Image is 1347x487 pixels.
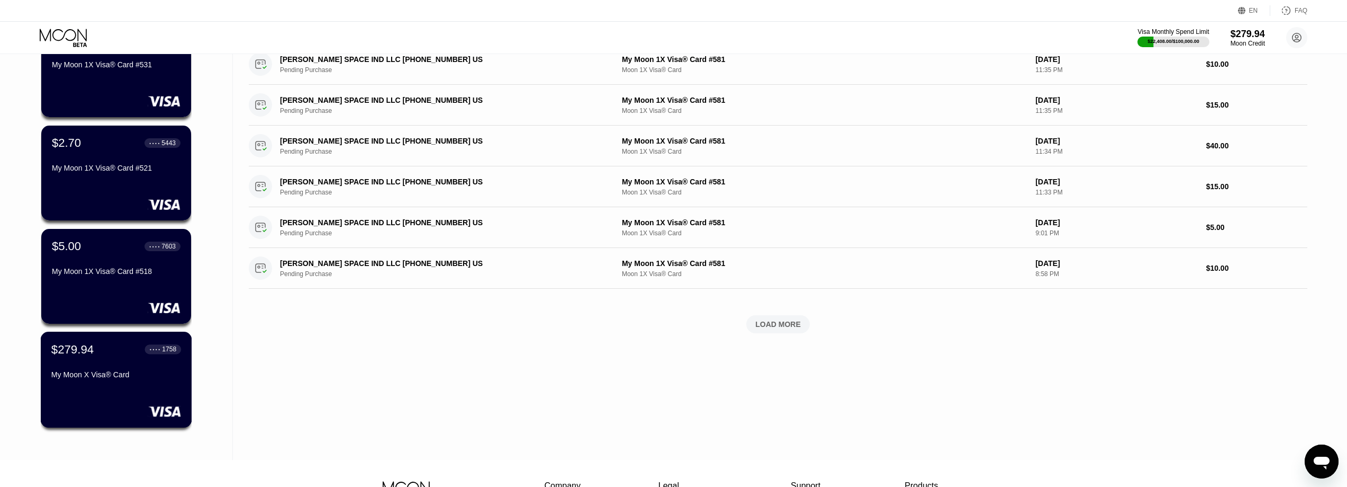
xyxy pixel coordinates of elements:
[1206,101,1307,109] div: $15.00
[280,259,585,268] div: [PERSON_NAME] SPACE IND LLC [PHONE_NUMBER] US
[1206,182,1307,191] div: $15.00
[1206,223,1307,232] div: $5.00
[1231,29,1265,40] div: $279.94
[52,267,180,276] div: My Moon 1X Visa® Card #518
[622,178,1027,186] div: My Moon 1X Visa® Card #581
[280,218,585,227] div: [PERSON_NAME] SPACE IND LLC [PHONE_NUMBER] US
[1270,5,1307,16] div: FAQ
[1035,107,1197,114] div: 11:35 PM
[1137,28,1209,47] div: Visa Monthly Spend Limit$22,408.00/$100,000.00
[1137,28,1209,36] div: Visa Monthly Spend Limit
[1035,270,1197,278] div: 8:58 PM
[1035,148,1197,155] div: 11:34 PM
[1035,96,1197,104] div: [DATE]
[161,139,176,147] div: 5443
[622,218,1027,227] div: My Moon 1X Visa® Card #581
[1035,55,1197,64] div: [DATE]
[1035,229,1197,237] div: 9:01 PM
[280,178,585,186] div: [PERSON_NAME] SPACE IND LLC [PHONE_NUMBER] US
[249,315,1307,333] div: LOAD MORE
[622,259,1027,268] div: My Moon 1X Visa® Card #581
[52,240,81,253] div: $5.00
[622,137,1027,145] div: My Moon 1X Visa® Card #581
[1147,39,1199,44] div: $22,408.00 / $100,000.00
[1305,445,1339,479] iframe: Кнопка запуска окна обмена сообщениями
[41,126,191,220] div: $2.70● ● ● ●5443My Moon 1X Visa® Card #521
[622,229,1027,237] div: Moon 1X Visa® Card
[1035,178,1197,186] div: [DATE]
[280,96,585,104] div: [PERSON_NAME] SPACE IND LLC [PHONE_NUMBER] US
[52,136,81,150] div: $2.70
[280,189,608,196] div: Pending Purchase
[41,22,191,117] div: $1.50● ● ● ●6418My Moon 1X Visa® Card #531
[280,55,585,64] div: [PERSON_NAME] SPACE IND LLC [PHONE_NUMBER] US
[280,270,608,278] div: Pending Purchase
[52,60,180,69] div: My Moon 1X Visa® Card #531
[1231,29,1265,47] div: $279.94Moon Credit
[1035,66,1197,74] div: 11:35 PM
[149,245,160,248] div: ● ● ● ●
[1206,264,1307,272] div: $10.00
[280,229,608,237] div: Pending Purchase
[1035,137,1197,145] div: [DATE]
[52,164,180,172] div: My Moon 1X Visa® Card #521
[51,370,181,379] div: My Moon X Visa® Card
[41,332,191,427] div: $279.94● ● ● ●1758My Moon X Visa® Card
[249,166,1307,207] div: [PERSON_NAME] SPACE IND LLC [PHONE_NUMBER] USPending PurchaseMy Moon 1X Visa® Card #581Moon 1X Vi...
[280,137,585,145] div: [PERSON_NAME] SPACE IND LLC [PHONE_NUMBER] US
[150,348,160,351] div: ● ● ● ●
[51,342,94,356] div: $279.94
[162,346,176,353] div: 1758
[249,85,1307,126] div: [PERSON_NAME] SPACE IND LLC [PHONE_NUMBER] USPending PurchaseMy Moon 1X Visa® Card #581Moon 1X Vi...
[622,66,1027,74] div: Moon 1X Visa® Card
[249,126,1307,166] div: [PERSON_NAME] SPACE IND LLC [PHONE_NUMBER] USPending PurchaseMy Moon 1X Visa® Card #581Moon 1X Vi...
[280,107,608,114] div: Pending Purchase
[1206,60,1307,68] div: $10.00
[1035,218,1197,227] div: [DATE]
[622,96,1027,104] div: My Moon 1X Visa® Card #581
[622,270,1027,278] div: Moon 1X Visa® Card
[149,141,160,145] div: ● ● ● ●
[249,248,1307,289] div: [PERSON_NAME] SPACE IND LLC [PHONE_NUMBER] USPending PurchaseMy Moon 1X Visa® Card #581Moon 1X Vi...
[1206,141,1307,150] div: $40.00
[1035,189,1197,196] div: 11:33 PM
[161,243,176,250] div: 7603
[622,55,1027,64] div: My Moon 1X Visa® Card #581
[1295,7,1307,14] div: FAQ
[622,148,1027,155] div: Moon 1X Visa® Card
[755,320,801,329] div: LOAD MORE
[622,107,1027,114] div: Moon 1X Visa® Card
[280,66,608,74] div: Pending Purchase
[1035,259,1197,268] div: [DATE]
[1231,40,1265,47] div: Moon Credit
[1238,5,1270,16] div: EN
[249,207,1307,248] div: [PERSON_NAME] SPACE IND LLC [PHONE_NUMBER] USPending PurchaseMy Moon 1X Visa® Card #581Moon 1X Vi...
[622,189,1027,196] div: Moon 1X Visa® Card
[280,148,608,155] div: Pending Purchase
[41,229,191,324] div: $5.00● ● ● ●7603My Moon 1X Visa® Card #518
[249,44,1307,85] div: [PERSON_NAME] SPACE IND LLC [PHONE_NUMBER] USPending PurchaseMy Moon 1X Visa® Card #581Moon 1X Vi...
[1249,7,1258,14] div: EN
